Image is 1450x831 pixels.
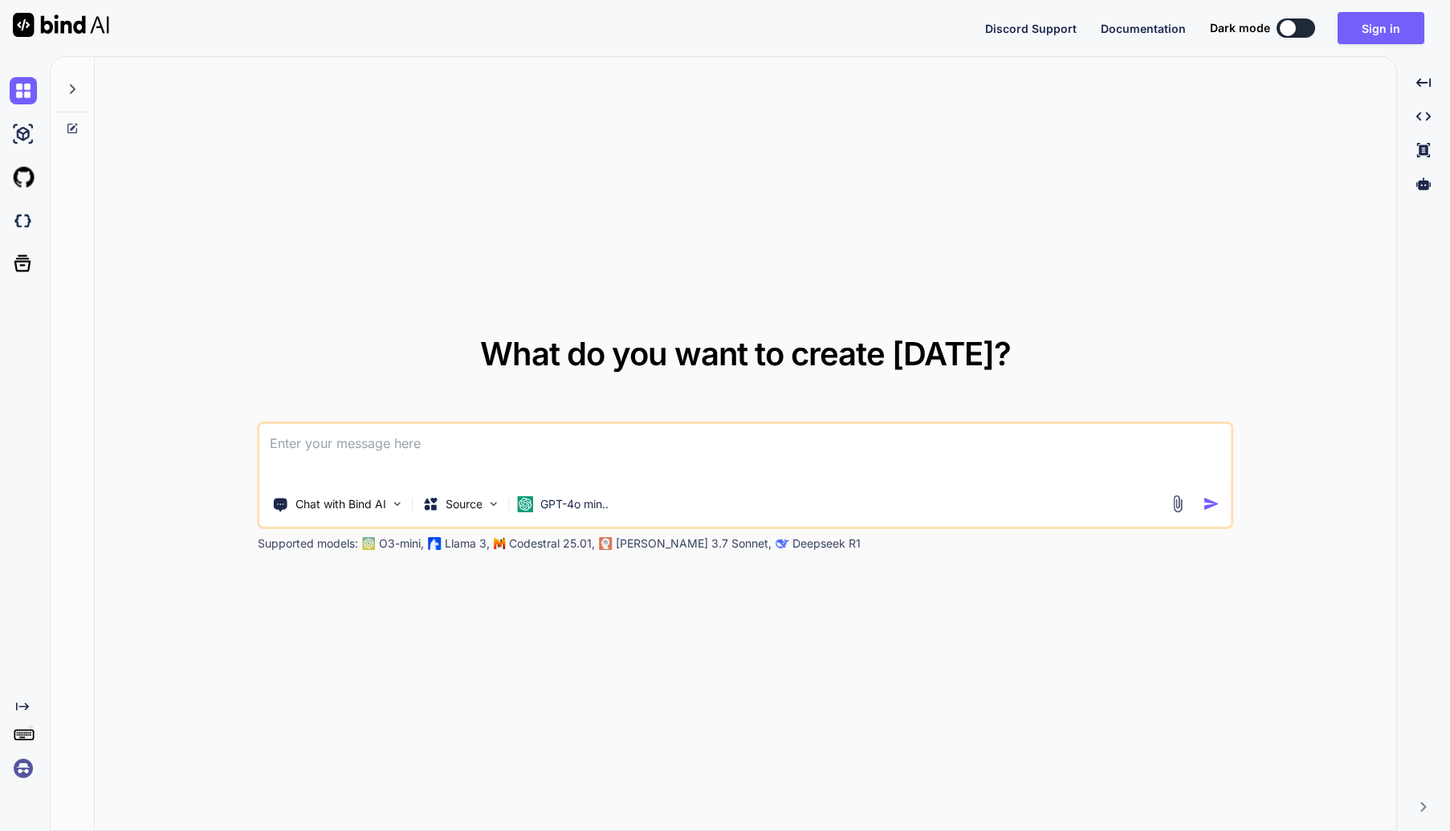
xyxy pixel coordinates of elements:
[487,497,501,511] img: Pick Models
[792,536,861,552] p: Deepseek R1
[518,496,534,512] img: GPT-4o mini
[1168,495,1187,513] img: attachment
[446,496,483,512] p: Source
[616,536,772,552] p: [PERSON_NAME] 3.7 Sonnet,
[10,77,37,104] img: chat
[1203,495,1220,512] img: icon
[379,536,424,552] p: O3-mini,
[1210,20,1270,36] span: Dark mode
[10,120,37,148] img: ai-studio
[985,20,1077,37] button: Discord Support
[540,496,609,512] p: GPT-4o min..
[391,497,405,511] img: Pick Tools
[1101,22,1186,35] span: Documentation
[509,536,595,552] p: Codestral 25.01,
[600,537,613,550] img: claude
[13,13,109,37] img: Bind AI
[10,755,37,782] img: signin
[776,537,789,550] img: claude
[1101,20,1186,37] button: Documentation
[363,537,376,550] img: GPT-4
[1338,12,1424,44] button: Sign in
[258,536,358,552] p: Supported models:
[495,538,506,549] img: Mistral-AI
[10,164,37,191] img: githubLight
[295,496,386,512] p: Chat with Bind AI
[480,334,1011,373] span: What do you want to create [DATE]?
[985,22,1077,35] span: Discord Support
[445,536,490,552] p: Llama 3,
[429,537,442,550] img: Llama2
[10,207,37,234] img: darkCloudIdeIcon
